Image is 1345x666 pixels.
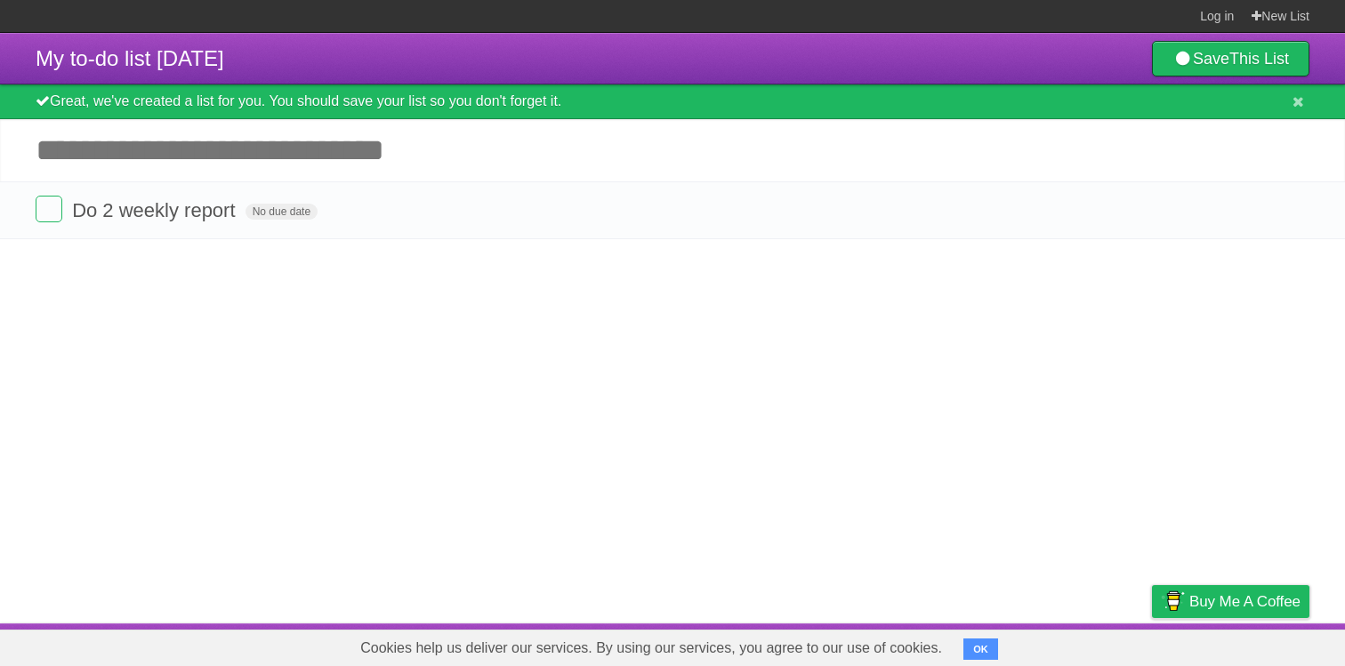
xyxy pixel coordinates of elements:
img: Buy me a coffee [1161,586,1185,616]
span: Buy me a coffee [1189,586,1301,617]
a: Suggest a feature [1197,628,1309,662]
span: No due date [246,204,318,220]
a: Buy me a coffee [1152,585,1309,618]
span: Do 2 weekly report [72,199,239,221]
span: Cookies help us deliver our services. By using our services, you agree to our use of cookies. [342,630,960,666]
a: Developers [974,628,1046,662]
b: This List [1229,50,1289,68]
a: Privacy [1129,628,1175,662]
span: My to-do list [DATE] [36,46,224,70]
label: Done [36,196,62,222]
a: Terms [1068,628,1107,662]
button: OK [963,638,998,660]
a: About [915,628,953,662]
a: SaveThis List [1152,41,1309,76]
